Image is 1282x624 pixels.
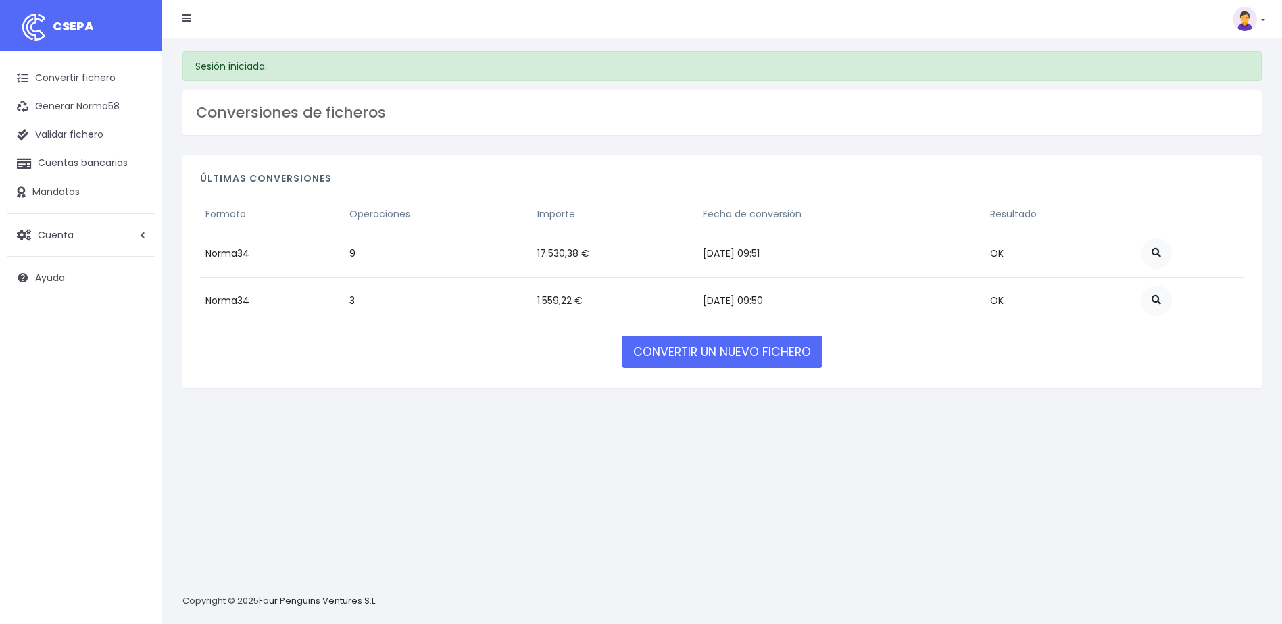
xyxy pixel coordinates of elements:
td: OK [985,277,1135,324]
td: [DATE] 09:50 [697,277,985,324]
th: Fecha de conversión [697,199,985,230]
a: Cuentas bancarias [7,149,155,178]
p: Copyright © 2025 . [182,594,379,608]
span: Ayuda [35,271,65,284]
td: [DATE] 09:51 [697,230,985,277]
span: CSEPA [53,18,94,34]
a: Convertir fichero [7,64,155,93]
a: Validar fichero [7,121,155,149]
td: Norma34 [200,277,344,324]
td: OK [985,230,1135,277]
th: Importe [532,199,697,230]
th: Formato [200,199,344,230]
span: Cuenta [38,228,74,241]
th: Resultado [985,199,1135,230]
a: Generar Norma58 [7,93,155,121]
td: Norma34 [200,230,344,277]
h4: Últimas conversiones [200,173,1244,191]
td: 1.559,22 € [532,277,697,324]
td: 9 [344,230,533,277]
a: Four Penguins Ventures S.L. [259,594,377,607]
img: logo [17,10,51,44]
td: 3 [344,277,533,324]
td: 17.530,38 € [532,230,697,277]
a: Ayuda [7,263,155,292]
h3: Conversiones de ficheros [196,104,1248,122]
a: Mandatos [7,178,155,207]
div: Sesión iniciada. [182,51,1262,81]
a: CONVERTIR UN NUEVO FICHERO [622,336,822,368]
th: Operaciones [344,199,533,230]
img: profile [1233,7,1257,31]
a: Cuenta [7,221,155,249]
